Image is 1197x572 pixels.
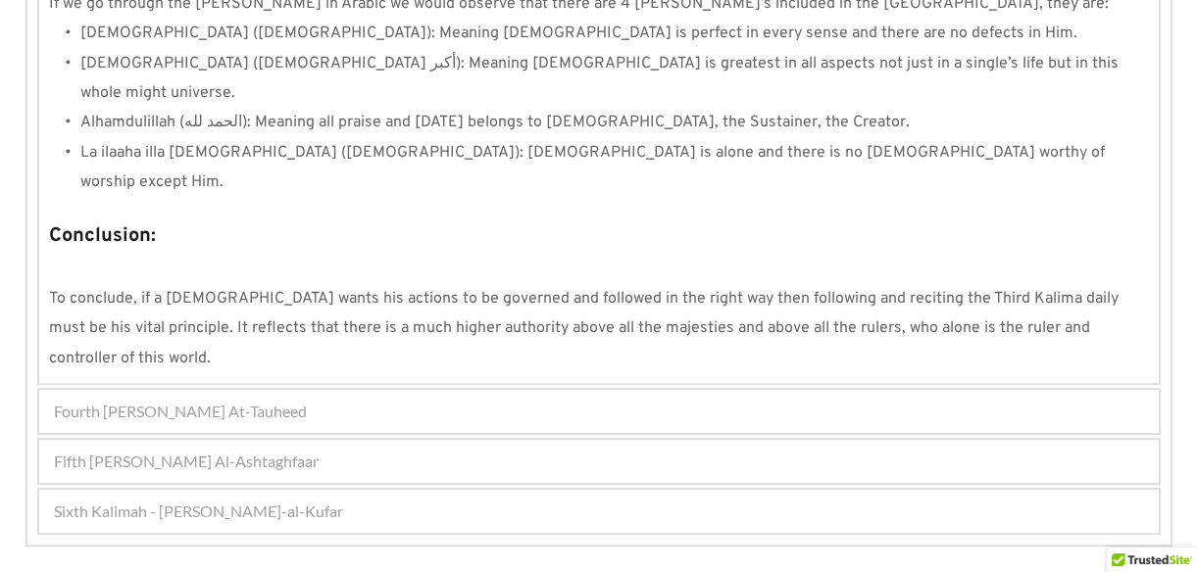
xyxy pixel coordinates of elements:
span: [DEMOGRAPHIC_DATA] ([DEMOGRAPHIC_DATA] أكبر): Meaning [DEMOGRAPHIC_DATA] is greatest in all aspec... [80,54,1122,103]
span: [DEMOGRAPHIC_DATA] ([DEMOGRAPHIC_DATA]): Meaning [DEMOGRAPHIC_DATA] is perfect in every sense and... [80,24,1077,43]
span: Alhamdulillah (الحمد لله): Meaning all praise and [DATE] belongs to [DEMOGRAPHIC_DATA], the Susta... [80,113,910,132]
strong: Conclusion: [49,223,156,249]
span: To conclude, if a [DEMOGRAPHIC_DATA] wants his actions to be governed and followed in the right w... [49,289,1122,368]
span: Sixth Kalimah - [PERSON_NAME]-al-Kufar [54,500,343,523]
span: Fourth [PERSON_NAME] At-Tauheed [54,400,307,423]
span: La ilaaha illa [DEMOGRAPHIC_DATA] ([DEMOGRAPHIC_DATA]): [DEMOGRAPHIC_DATA] is alone and there is ... [80,143,1109,192]
span: Fifth [PERSON_NAME] Al-Ashtaghfaar [54,450,319,473]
